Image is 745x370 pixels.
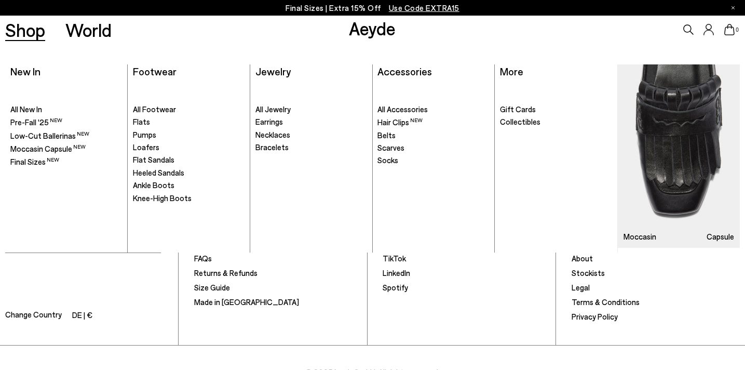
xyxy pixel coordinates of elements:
[707,233,734,241] h3: Capsule
[572,268,605,277] a: Stockists
[572,254,593,263] a: About
[377,155,398,165] span: Socks
[377,130,489,141] a: Belts
[10,144,86,153] span: Moccasin Capsule
[133,104,176,114] span: All Footwear
[194,254,212,263] a: FAQs
[500,104,536,114] span: Gift Cards
[377,117,423,127] span: Hair Clips
[133,180,174,190] span: Ankle Boots
[572,297,640,307] a: Terms & Conditions
[618,64,740,248] img: Mobile_e6eede4d-78b8-4bd1-ae2a-4197e375e133_900x.jpg
[65,21,112,39] a: World
[255,65,291,77] a: Jewelry
[10,130,122,141] a: Low-Cut Ballerinas
[133,142,245,153] a: Loafers
[572,283,590,292] a: Legal
[286,2,459,15] p: Final Sizes | Extra 15% Off
[194,297,299,307] a: Made in [GEOGRAPHIC_DATA]
[133,130,245,140] a: Pumps
[133,155,174,164] span: Flat Sandals
[383,268,410,277] a: LinkedIn
[133,142,159,152] span: Loafers
[133,65,177,77] a: Footwear
[500,65,523,77] a: More
[349,17,396,39] a: Aeyde
[133,168,184,177] span: Heeled Sandals
[194,283,230,292] a: Size Guide
[72,309,92,323] li: DE | €
[383,283,408,292] a: Spotify
[133,130,156,139] span: Pumps
[377,65,432,77] a: Accessories
[10,104,42,114] span: All New In
[383,254,406,263] a: TikTok
[133,193,192,203] span: Knee-High Boots
[624,233,656,241] h3: Moccasin
[572,312,618,321] a: Privacy Policy
[255,142,367,153] a: Bracelets
[10,143,122,154] a: Moccasin Capsule
[10,131,89,140] span: Low-Cut Ballerinas
[10,65,40,77] a: New In
[133,168,245,178] a: Heeled Sandals
[133,117,245,127] a: Flats
[500,117,540,126] span: Collectibles
[377,155,489,166] a: Socks
[377,130,396,140] span: Belts
[255,104,367,115] a: All Jewelry
[724,24,735,35] a: 0
[377,143,489,153] a: Scarves
[255,104,291,114] span: All Jewelry
[10,104,122,115] a: All New In
[735,27,740,33] span: 0
[5,21,45,39] a: Shop
[133,117,150,126] span: Flats
[500,117,612,127] a: Collectibles
[255,130,367,140] a: Necklaces
[500,104,612,115] a: Gift Cards
[194,268,258,277] a: Returns & Refunds
[255,117,283,126] span: Earrings
[389,3,459,12] span: Navigate to /collections/ss25-final-sizes
[377,143,404,152] span: Scarves
[133,104,245,115] a: All Footwear
[255,117,367,127] a: Earrings
[5,308,62,323] span: Change Country
[255,130,290,139] span: Necklaces
[10,117,62,127] span: Pre-Fall '25
[10,157,59,166] span: Final Sizes
[377,117,489,128] a: Hair Clips
[10,117,122,128] a: Pre-Fall '25
[133,180,245,191] a: Ankle Boots
[377,104,489,115] a: All Accessories
[618,64,740,248] a: Moccasin Capsule
[10,156,122,167] a: Final Sizes
[377,104,428,114] span: All Accessories
[255,142,289,152] span: Bracelets
[133,155,245,165] a: Flat Sandals
[133,193,245,204] a: Knee-High Boots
